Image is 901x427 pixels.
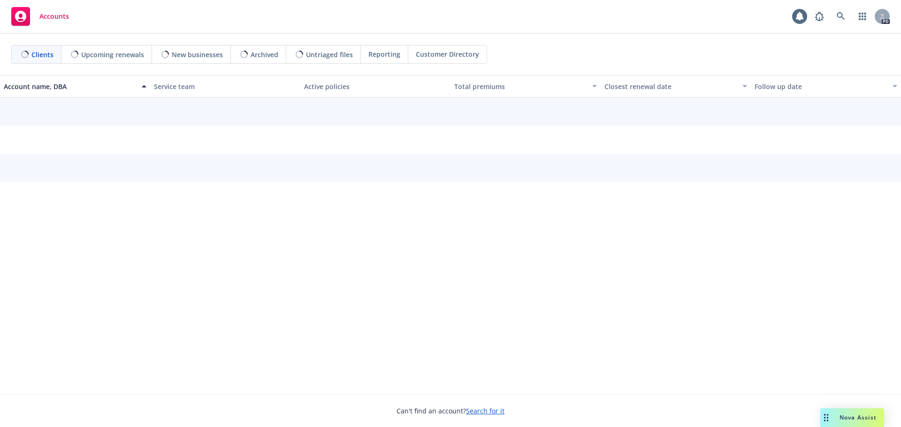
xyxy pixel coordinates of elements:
[172,50,223,60] span: New businesses
[450,75,601,97] button: Total premiums
[251,50,278,60] span: Archived
[39,13,69,20] span: Accounts
[840,413,877,421] span: Nova Assist
[604,82,737,91] div: Closest renewal date
[832,7,850,26] a: Search
[8,3,73,30] a: Accounts
[820,408,884,427] button: Nova Assist
[397,406,504,416] span: Can't find an account?
[300,75,450,97] button: Active policies
[368,49,400,59] span: Reporting
[154,82,297,91] div: Service team
[150,75,300,97] button: Service team
[810,7,829,26] a: Report a Bug
[4,82,136,91] div: Account name, DBA
[820,408,832,427] div: Drag to move
[751,75,901,97] button: Follow up date
[466,406,504,415] a: Search for it
[306,50,353,60] span: Untriaged files
[304,82,447,91] div: Active policies
[601,75,751,97] button: Closest renewal date
[31,50,53,60] span: Clients
[755,82,887,91] div: Follow up date
[853,7,872,26] a: Switch app
[416,49,479,59] span: Customer Directory
[454,82,587,91] div: Total premiums
[81,50,144,60] span: Upcoming renewals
